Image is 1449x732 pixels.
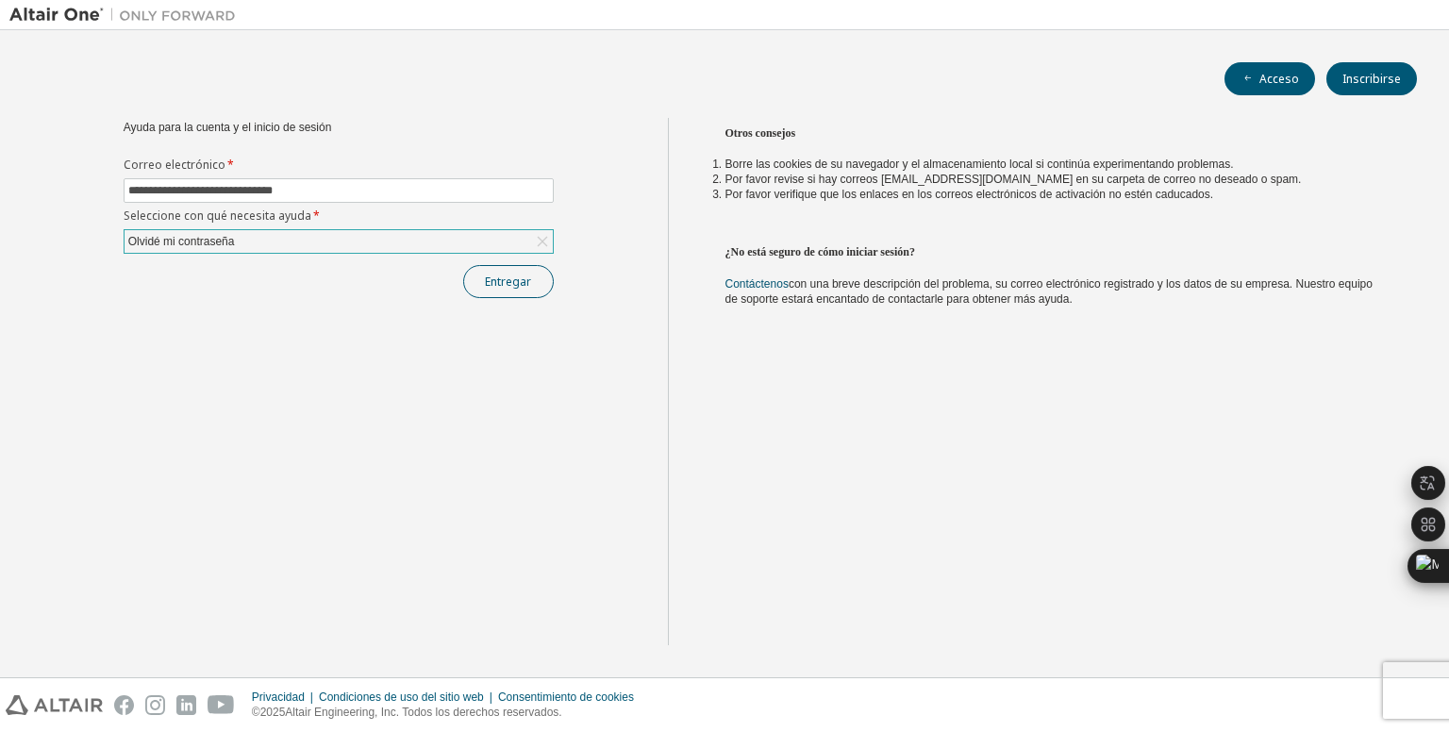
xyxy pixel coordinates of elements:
[9,6,245,25] img: Altair Uno
[6,695,103,715] img: altair_logo.svg
[1326,62,1417,95] button: Inscribirse
[725,158,1234,171] font: Borre las cookies de su navegador y el almacenamiento local si continúa experimentando problemas.
[485,274,531,290] font: Entregar
[285,706,561,719] font: Altair Engineering, Inc. Todos los derechos reservados.
[498,690,634,704] font: Consentimiento de cookies
[319,690,484,704] font: Condiciones de uso del sitio web
[114,695,134,715] img: facebook.svg
[725,126,796,140] font: Otros consejos
[725,277,789,291] a: Contáctenos
[725,173,1302,186] font: Por favor revise si hay correos [EMAIL_ADDRESS][DOMAIN_NAME] en su carpeta de correo no deseado o...
[125,230,553,253] div: Olvidé mi contraseña
[1224,62,1315,95] button: Acceso
[252,690,305,704] font: Privacidad
[208,695,235,715] img: youtube.svg
[725,188,1214,201] font: Por favor verifique que los enlaces en los correos electrónicos de activación no estén caducados.
[260,706,286,719] font: 2025
[1342,71,1401,87] font: Inscribirse
[463,265,554,298] button: Entregar
[124,157,225,173] font: Correo electrónico
[124,121,332,134] font: Ayuda para la cuenta y el inicio de sesión
[725,277,1373,306] font: con una breve descripción del problema, su correo electrónico registrado y los datos de su empres...
[145,695,165,715] img: instagram.svg
[128,235,235,248] font: Olvidé mi contraseña
[124,208,311,224] font: Seleccione con qué necesita ayuda
[1259,71,1299,87] font: Acceso
[176,695,196,715] img: linkedin.svg
[252,706,260,719] font: ©
[725,245,916,258] font: ¿No está seguro de cómo iniciar sesión?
